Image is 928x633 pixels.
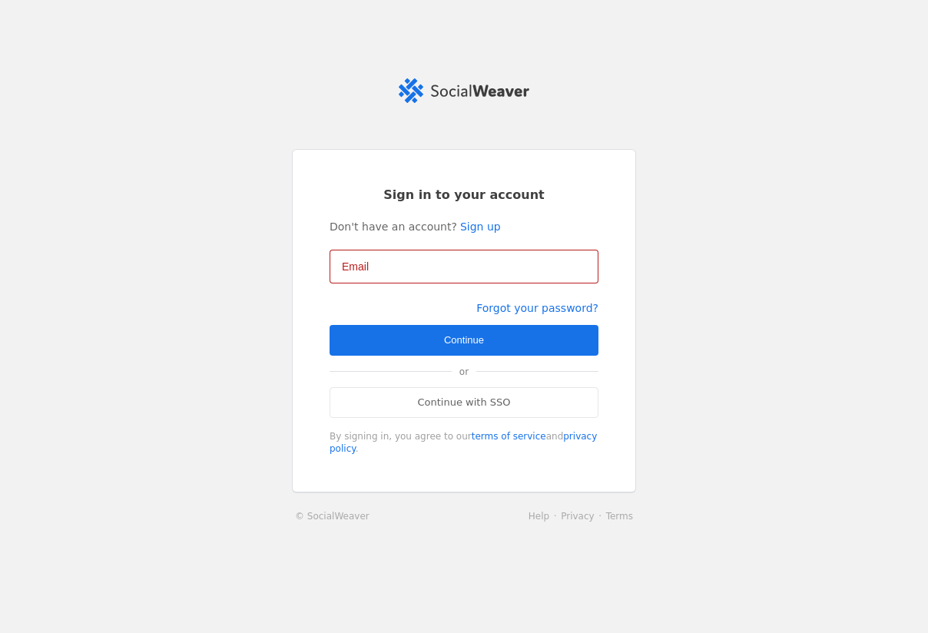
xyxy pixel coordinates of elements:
[330,430,598,455] div: By signing in, you agree to our and .
[476,302,598,314] a: Forgot your password?
[549,509,561,524] li: ·
[452,356,476,387] span: or
[330,325,598,356] button: Continue
[460,219,501,234] a: Sign up
[595,509,606,524] li: ·
[330,219,457,234] span: Don't have an account?
[342,257,586,276] input: Email
[529,511,549,522] a: Help
[472,431,546,442] a: terms of service
[383,187,545,204] span: Sign in to your account
[444,333,484,348] span: Continue
[561,511,594,522] a: Privacy
[330,387,598,418] a: Continue with SSO
[330,431,597,454] a: privacy policy
[342,257,369,276] mat-label: Email
[606,511,633,522] a: Terms
[295,509,370,524] a: © SocialWeaver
